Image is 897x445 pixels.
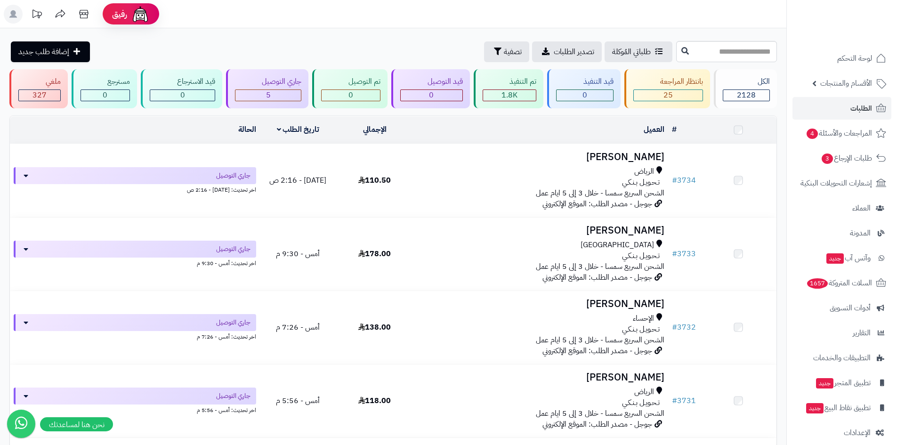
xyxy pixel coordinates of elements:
[542,198,652,210] span: جوجل - مصدر الطلب: الموقع الإلكتروني
[633,76,703,87] div: بانتظار المراجعة
[542,419,652,430] span: جوجل - مصدر الطلب: الموقع الإلكتروني
[672,175,696,186] a: #3734
[815,376,871,389] span: تطبيق المتجر
[150,90,215,101] div: 0
[672,322,677,333] span: #
[417,299,664,309] h3: [PERSON_NAME]
[816,378,833,388] span: جديد
[484,41,529,62] button: تصفية
[224,69,311,108] a: جاري التوصيل 5
[70,69,139,108] a: مسترجع 0
[612,46,651,57] span: طلباتي المُوكلة
[792,297,891,319] a: أدوات التسويق
[358,322,391,333] span: 138.00
[672,395,696,406] a: #3731
[605,41,672,62] a: طلباتي المُوكلة
[663,89,673,101] span: 25
[363,124,387,135] a: الإجمالي
[417,372,664,383] h3: [PERSON_NAME]
[310,69,389,108] a: تم التوصيل 0
[532,41,602,62] a: تصدير الطلبات
[542,345,652,356] span: جوجل - مصدر الطلب: الموقع الإلكتروني
[501,89,517,101] span: 1.8K
[276,248,320,259] span: أمس - 9:30 م
[792,372,891,394] a: تطبيق المتجرجديد
[825,251,871,265] span: وآتس آب
[792,247,891,269] a: وآتس آبجديد
[837,52,872,65] span: لوحة التحكم
[216,171,251,180] span: جاري التوصيل
[852,202,871,215] span: العملاء
[321,76,380,87] div: تم التوصيل
[536,261,664,272] span: الشحن السريع سمسا - خلال 3 إلى 5 ايام عمل
[14,331,256,341] div: اخر تحديث: أمس - 7:26 م
[622,69,712,108] a: بانتظار المراجعة 25
[277,124,320,135] a: تاريخ الطلب
[844,426,871,439] span: الإعدادات
[850,227,871,240] span: المدونة
[792,47,891,70] a: لوحة التحكم
[581,240,654,251] span: [GEOGRAPHIC_DATA]
[103,89,107,101] span: 0
[712,69,779,108] a: الكل2128
[150,76,215,87] div: قيد الاسترجاع
[483,90,536,101] div: 1771
[622,177,660,188] span: تـحـويـل بـنـكـي
[557,90,613,101] div: 0
[11,41,90,62] a: إضافة طلب جديد
[536,408,664,419] span: الشحن السريع سمسا - خلال 3 إلى 5 ايام عمل
[536,334,664,346] span: الشحن السريع سمسا - خلال 3 إلى 5 ايام عمل
[813,351,871,364] span: التطبيقات والخدمات
[358,248,391,259] span: 178.00
[81,90,130,101] div: 0
[634,387,654,397] span: الرياض
[18,46,69,57] span: إضافة طلب جديد
[542,272,652,283] span: جوجل - مصدر الطلب: الموقع الإلكتروني
[792,97,891,120] a: الطلبات
[582,89,587,101] span: 0
[805,401,871,414] span: تطبيق نقاط البيع
[554,46,594,57] span: تصدير الطلبات
[634,90,703,101] div: 25
[276,322,320,333] span: أمس - 7:26 م
[32,89,47,101] span: 327
[634,166,654,177] span: الرياض
[806,276,872,290] span: السلات المتروكة
[853,326,871,340] span: التقارير
[672,248,677,259] span: #
[14,184,256,194] div: اخر تحديث: [DATE] - 2:16 ص
[276,395,320,406] span: أمس - 5:56 م
[792,272,891,294] a: السلات المتروكة1657
[19,90,60,101] div: 327
[806,127,872,140] span: المراجعات والأسئلة
[131,5,150,24] img: ai-face.png
[8,69,70,108] a: ملغي 327
[807,129,818,139] span: 4
[235,90,301,101] div: 5
[792,222,891,244] a: المدونة
[417,225,664,236] h3: [PERSON_NAME]
[348,89,353,101] span: 0
[389,69,472,108] a: قيد التوصيل 0
[806,403,824,413] span: جديد
[25,5,48,26] a: تحديثات المنصة
[672,124,677,135] a: #
[622,324,660,335] span: تـحـويـل بـنـكـي
[792,147,891,170] a: طلبات الإرجاع3
[622,251,660,261] span: تـحـويـل بـنـكـي
[807,278,828,289] span: 1657
[483,76,537,87] div: تم التنفيذ
[792,347,891,369] a: التطبيقات والخدمات
[820,77,872,90] span: الأقسام والمنتجات
[792,396,891,419] a: تطبيق نقاط البيعجديد
[672,175,677,186] span: #
[81,76,130,87] div: مسترجع
[672,322,696,333] a: #3732
[672,395,677,406] span: #
[216,318,251,327] span: جاري التوصيل
[417,152,664,162] h3: [PERSON_NAME]
[644,124,664,135] a: العميل
[830,301,871,315] span: أدوات التسويق
[358,395,391,406] span: 118.00
[180,89,185,101] span: 0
